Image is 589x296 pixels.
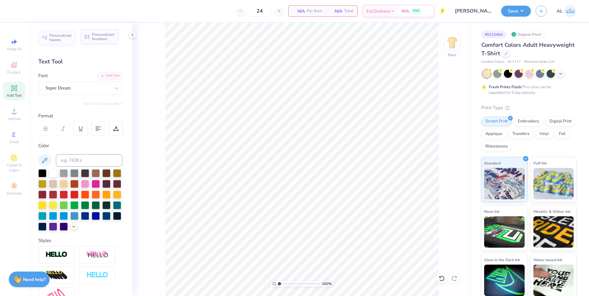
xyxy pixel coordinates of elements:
span: AL [557,8,563,15]
div: Screen Print [481,117,512,126]
div: Color [38,142,122,149]
span: Puff Ink [533,160,547,166]
span: Comfort Colors Adult Heavyweight T-Shirt [481,41,575,57]
img: Back [446,36,458,49]
div: Embroidery [514,117,543,126]
img: Water based Ink [533,265,574,296]
div: Applique [481,129,506,139]
span: FREE [413,9,419,13]
div: This color can be expedited for 5 day delivery. [489,84,566,95]
img: Standard [484,168,525,199]
button: Save [501,6,531,17]
span: Add Text [7,93,22,98]
span: Greek [9,139,19,144]
input: – – [247,5,272,17]
input: e.g. 7428 c [56,154,122,167]
span: # C1717 [508,59,521,65]
span: N/A [330,8,342,14]
span: Minimum Order: 24 + [524,59,555,65]
strong: Need help? [23,277,46,283]
img: Alyzza Lydia Mae Sobrino [564,5,576,17]
span: Designs [7,70,21,75]
div: Format [38,112,123,120]
input: Untitled Design [450,5,496,17]
span: Est. Delivery [366,8,390,14]
button: Switch to Greek Letters [83,101,122,106]
span: Metallic & Glitter Ink [533,208,570,215]
img: 3d Illusion [46,270,68,280]
div: Foil [555,129,570,139]
img: Stroke [46,251,68,258]
span: Personalized Numbers [92,32,114,41]
span: Total [344,8,354,14]
div: Original Proof [510,30,545,38]
strong: Fresh Prints Flash: [489,84,522,89]
div: Vinyl [535,129,553,139]
span: Per Item [307,8,322,14]
span: Glow in the Dark Ink [484,256,520,263]
img: Negative Space [86,272,108,279]
div: Rhinestones [481,142,512,151]
a: AL [557,5,576,17]
div: Digital Print [545,117,576,126]
span: 100 % [322,281,332,287]
div: Styles [38,237,122,244]
img: Shadow [86,251,108,259]
img: Metallic & Glitter Ink [533,216,574,248]
img: Glow in the Dark Ink [484,265,525,296]
span: N/A [402,8,409,14]
div: Add Font [98,72,122,79]
span: Neon Ink [484,208,500,215]
span: Decorate [7,191,22,196]
span: N/A [292,8,305,14]
span: Upload [8,116,20,121]
span: Water based Ink [533,256,562,263]
img: Neon Ink [484,216,525,248]
label: Font [38,72,48,79]
span: Clipart & logos [3,163,25,173]
div: # 513346A [481,30,506,38]
div: Transfers [508,129,533,139]
span: Comfort Colors [481,59,505,65]
span: Image AI [7,46,22,51]
span: Standard [484,160,501,166]
span: Personalized Names [49,33,72,42]
div: Text Tool [38,57,122,66]
div: Back [448,52,456,58]
img: Puff Ink [533,168,574,199]
div: Print Type [481,104,576,111]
